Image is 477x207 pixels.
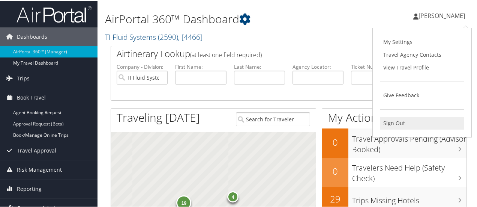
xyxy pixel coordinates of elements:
[117,62,168,70] label: Company - Division:
[418,11,465,19] span: [PERSON_NAME]
[190,50,262,58] span: (at least one field required)
[17,88,46,106] span: Book Travel
[351,62,402,70] label: Ticket Number:
[380,48,464,60] a: Travel Agency Contacts
[16,5,91,23] img: airportal-logo.png
[380,35,464,48] a: My Settings
[322,135,348,148] h2: 0
[380,60,464,73] a: View Travel Profile
[322,157,466,186] a: 0Travelers Need Help (Safety Check)
[322,109,466,125] h1: My Action Items
[158,31,178,41] span: ( 2590 )
[413,4,472,26] a: [PERSON_NAME]
[322,128,466,157] a: 0Travel Approvals Pending (Advisor Booked)
[105,11,350,26] h1: AirPortal 360™ Dashboard
[17,141,56,159] span: Travel Approval
[227,190,238,201] div: 4
[175,62,226,70] label: First Name:
[17,27,47,45] span: Dashboards
[352,158,466,183] h3: Travelers Need Help (Safety Check)
[292,62,343,70] label: Agency Locator:
[352,129,466,154] h3: Travel Approvals Pending (Advisor Booked)
[117,47,431,59] h2: Airtinerary Lookup
[178,31,202,41] span: , [ 4466 ]
[17,179,42,198] span: Reporting
[322,192,348,205] h2: 29
[105,31,202,41] a: TI Fluid Systems
[380,116,464,129] a: Sign Out
[17,68,30,87] span: Trips
[352,191,466,205] h3: Trips Missing Hotels
[236,112,310,125] input: Search for Traveler
[17,160,62,178] span: Risk Management
[117,109,200,125] h1: Traveling [DATE]
[380,88,464,101] a: Give Feedback
[322,164,348,177] h2: 0
[234,62,285,70] label: Last Name:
